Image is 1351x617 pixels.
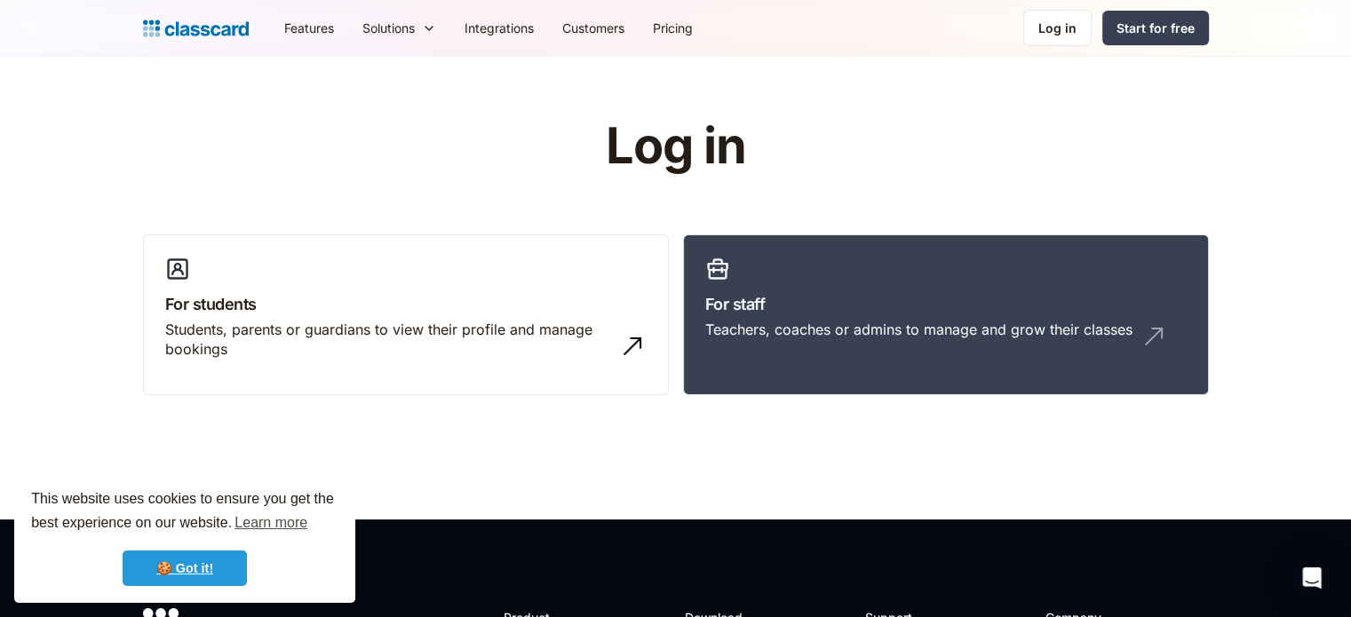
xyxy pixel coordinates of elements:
[165,292,647,316] h3: For students
[165,320,611,360] div: Students, parents or guardians to view their profile and manage bookings
[31,488,338,536] span: This website uses cookies to ensure you get the best experience on our website.
[639,8,707,48] a: Pricing
[143,16,249,41] a: home
[143,234,669,396] a: For studentsStudents, parents or guardians to view their profile and manage bookings
[123,550,247,586] a: dismiss cookie message
[14,471,355,603] div: cookieconsent
[705,292,1187,316] h3: For staff
[1117,19,1195,37] div: Start for free
[393,119,958,174] h1: Log in
[1038,19,1077,37] div: Log in
[270,8,348,48] a: Features
[1023,10,1092,46] a: Log in
[548,8,639,48] a: Customers
[705,320,1132,339] div: Teachers, coaches or admins to manage and grow their classes
[683,234,1209,396] a: For staffTeachers, coaches or admins to manage and grow their classes
[232,510,310,536] a: learn more about cookies
[450,8,548,48] a: Integrations
[348,8,450,48] div: Solutions
[1102,11,1209,45] a: Start for free
[362,19,415,37] div: Solutions
[1291,557,1333,599] div: Open Intercom Messenger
